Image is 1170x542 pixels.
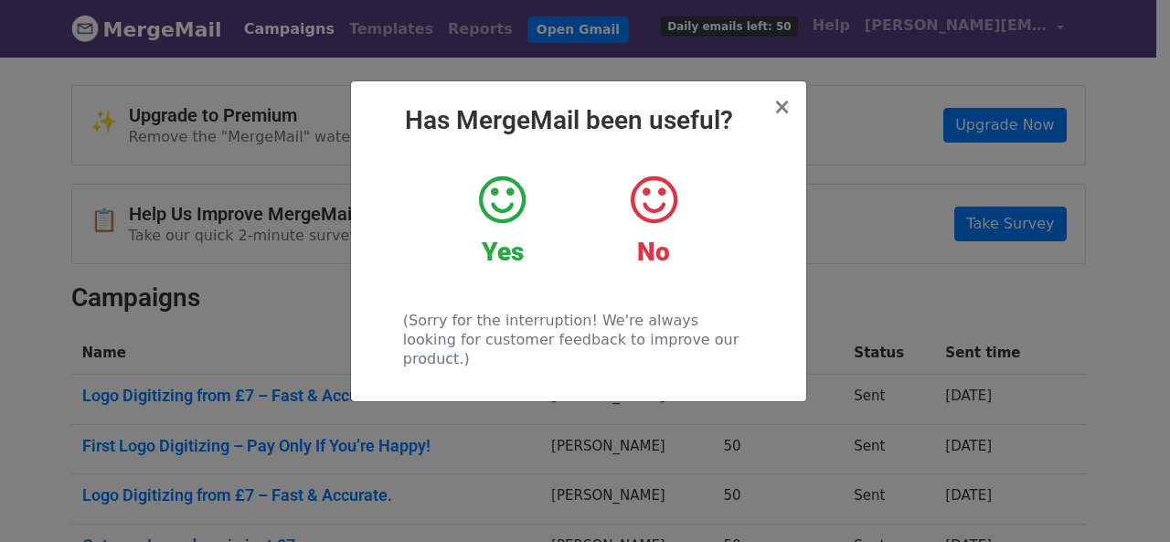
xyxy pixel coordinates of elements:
strong: No [637,237,670,267]
h2: Has MergeMail been useful? [366,105,792,136]
strong: Yes [482,237,524,267]
button: Close [772,96,791,118]
a: No [591,173,715,268]
p: (Sorry for the interruption! We're always looking for customer feedback to improve our product.) [403,311,753,368]
span: × [772,94,791,120]
a: Yes [441,173,564,268]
